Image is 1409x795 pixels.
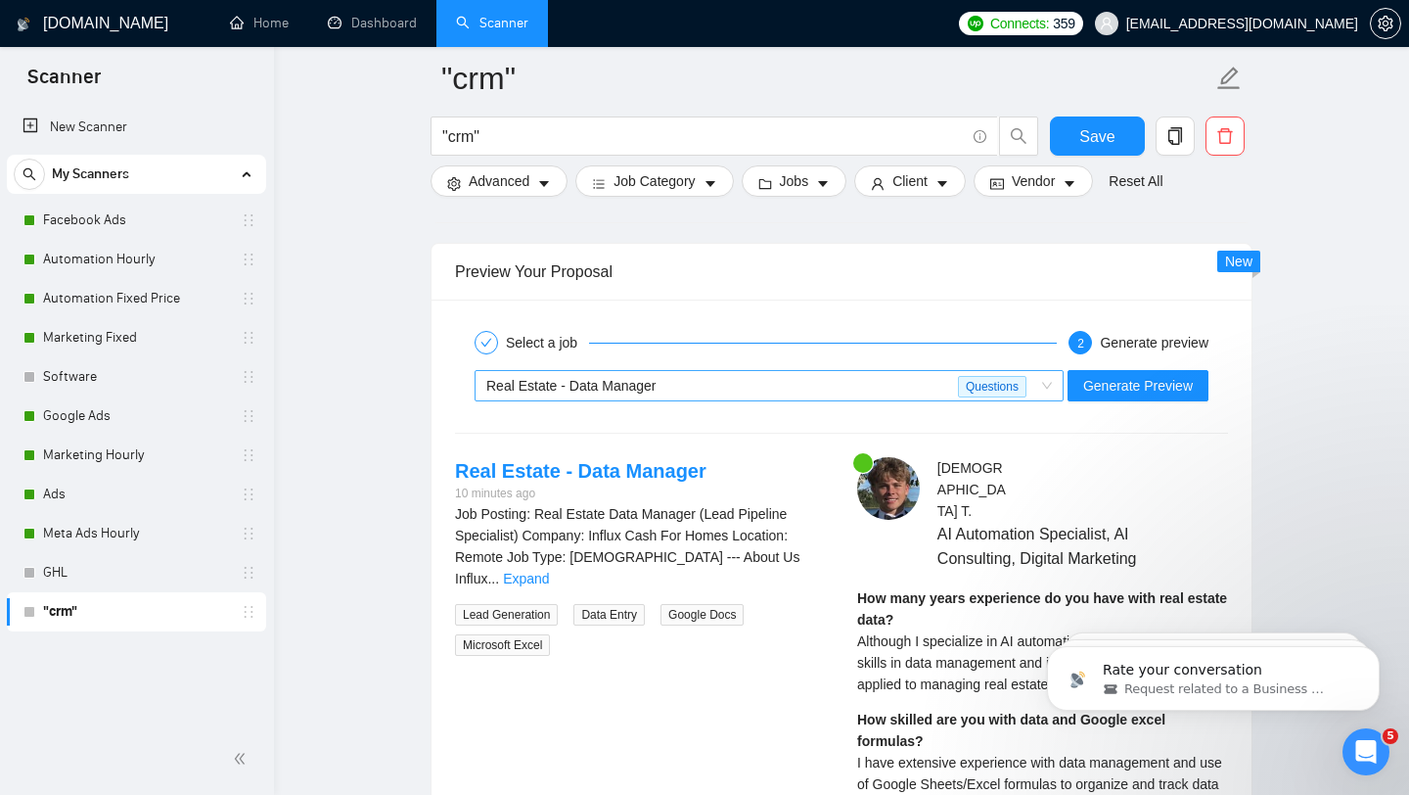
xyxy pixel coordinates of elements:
input: Scanner name... [441,54,1212,103]
strong: How skilled are you with data and Google excel formulas? [857,712,1165,749]
span: Scanner [12,63,116,104]
span: 2 [1077,337,1084,351]
a: Marketing Fixed [43,318,229,357]
iframe: Intercom notifications message [1018,605,1409,742]
button: search [999,117,1038,156]
button: folderJobscaret-down [742,165,847,197]
div: Job Posting: Real Estate Data Manager (Lead Pipeline Specialist) Company: Influx Cash For Homes L... [455,503,826,589]
button: settingAdvancedcaret-down [431,165,568,197]
span: info-circle [974,130,986,143]
div: 10 minutes ago [455,485,706,503]
img: c1T5yAqclrbpibwgNVMISWp4svOtv6PrquoLnDsDeNAAlDEtRTOEbGn7R_gjD-Rqss [857,457,920,520]
a: Meta Ads Hourly [43,514,229,553]
span: holder [241,604,256,620]
img: upwork-logo.png [968,16,983,31]
span: 359 [1053,13,1074,34]
button: idcardVendorcaret-down [974,165,1093,197]
button: delete [1205,117,1245,156]
span: Connects: [990,13,1049,34]
span: ... [487,571,499,586]
span: copy [1157,127,1194,145]
span: caret-down [1063,176,1076,191]
span: Although I specialize in AI automation, I have transferable skills in data management and integra... [857,633,1205,692]
button: userClientcaret-down [854,165,966,197]
span: setting [1371,16,1400,31]
span: Microsoft Excel [455,634,550,656]
span: caret-down [816,176,830,191]
span: delete [1206,127,1244,145]
strong: How many years experience do you have with real estate data? [857,590,1227,628]
a: Reset All [1109,170,1162,192]
iframe: Intercom live chat [1342,728,1389,775]
button: setting [1370,8,1401,39]
span: Lead Generation [455,604,558,626]
span: caret-down [935,176,949,191]
span: holder [241,212,256,228]
a: searchScanner [456,15,528,31]
span: Generate Preview [1083,375,1193,397]
span: Job Posting: Real Estate Data Manager (Lead Pipeline Specialist) Company: Influx Cash For Homes L... [455,506,799,586]
span: holder [241,408,256,424]
span: Advanced [469,170,529,192]
span: check [480,337,492,349]
span: search [1000,127,1037,145]
span: caret-down [537,176,551,191]
span: Client [892,170,928,192]
a: Real Estate - Data Manager [455,460,706,482]
a: Google Ads [43,397,229,436]
span: user [871,176,885,191]
a: "crm" [43,592,229,631]
span: holder [241,291,256,306]
button: copy [1156,117,1195,156]
span: holder [241,330,256,346]
span: edit [1216,66,1242,91]
span: Job Category [614,170,695,192]
span: holder [241,447,256,463]
span: [DEMOGRAPHIC_DATA] T . [937,460,1006,519]
span: Google Docs [660,604,744,626]
a: Automation Fixed Price [43,279,229,318]
span: My Scanners [52,155,129,194]
span: holder [241,526,256,541]
span: search [15,167,44,181]
span: Real Estate - Data Manager [486,378,657,394]
span: holder [241,487,256,502]
a: Ads [43,475,229,514]
div: Select a job [506,331,589,354]
span: caret-down [704,176,717,191]
a: dashboardDashboard [328,15,417,31]
span: 5 [1383,728,1398,744]
span: Questions [958,376,1026,397]
a: Facebook Ads [43,201,229,240]
span: holder [241,252,256,267]
span: bars [592,176,606,191]
a: Automation Hourly [43,240,229,279]
a: Marketing Hourly [43,436,229,475]
span: Save [1079,124,1114,149]
div: Preview Your Proposal [455,244,1228,300]
span: idcard [990,176,1004,191]
a: GHL [43,553,229,592]
span: folder [758,176,772,191]
li: New Scanner [7,108,266,147]
span: Data Entry [573,604,645,626]
span: holder [241,565,256,581]
span: holder [241,369,256,385]
a: setting [1370,16,1401,31]
span: New [1225,254,1252,269]
button: barsJob Categorycaret-down [575,165,733,197]
div: Generate preview [1100,331,1208,354]
span: AI Automation Specialist, AI Consulting, Digital Marketing [937,522,1170,571]
span: user [1100,17,1114,30]
span: setting [447,176,461,191]
button: Save [1050,117,1145,156]
a: homeHome [230,15,289,31]
a: Software [43,357,229,397]
span: double-left [233,749,252,769]
input: Search Freelance Jobs... [442,124,965,149]
button: search [14,159,45,190]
